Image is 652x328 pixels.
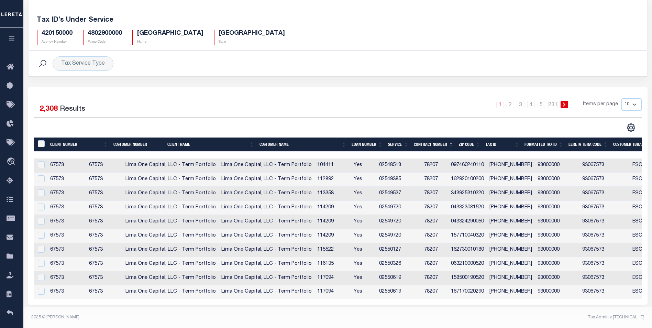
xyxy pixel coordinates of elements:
[7,157,18,166] i: travel_explore
[219,257,314,271] td: Lima One Capital, LLC - Term Portfolio
[448,158,487,173] td: 097460240110
[535,187,579,201] td: 93000000
[421,158,448,173] td: 78207
[448,201,487,215] td: 043323081520
[219,173,314,187] td: Lima One Capital, LLC - Term Portfolio
[579,173,630,187] td: 93067573
[535,271,579,285] td: 93000000
[421,187,448,201] td: 78207
[535,173,579,187] td: 93000000
[579,257,630,271] td: 93067573
[351,187,376,201] td: Yes
[517,101,524,108] a: 3
[411,138,456,152] th: Contract Number: activate to sort column descending
[123,187,219,201] td: Lima One Capital, LLC - Term Portfolio
[37,16,639,24] h5: Tax ID’s Under Service
[535,215,579,229] td: 93000000
[351,201,376,215] td: Yes
[123,243,219,257] td: Lima One Capital, LLC - Term Portfolio
[314,271,351,285] td: 117094
[47,271,86,285] td: 67573
[86,215,123,229] td: 67573
[538,101,545,108] a: 5
[123,158,219,173] td: Lima One Capital, LLC - Term Portfolio
[421,229,448,243] td: 78207
[86,243,123,257] td: 67573
[88,30,122,37] h5: 4802900000
[579,158,630,173] td: 93067573
[123,201,219,215] td: Lima One Capital, LLC - Term Portfolio
[86,158,123,173] td: 67573
[314,187,351,201] td: 113358
[548,101,558,108] a: 231
[219,158,314,173] td: Lima One Capital, LLC - Term Portfolio
[86,271,123,285] td: 67573
[219,229,314,243] td: Lima One Capital, LLC - Term Portfolio
[579,187,630,201] td: 93067573
[47,158,86,173] td: 67573
[219,271,314,285] td: Lima One Capital, LLC - Term Portfolio
[421,243,448,257] td: 78207
[349,138,385,152] th: Loan Number: activate to sort column ascending
[579,285,630,299] td: 93067573
[351,271,376,285] td: Yes
[421,201,448,215] td: 78207
[376,285,421,299] td: 02550619
[219,243,314,257] td: Lima One Capital, LLC - Term Portfolio
[219,187,314,201] td: Lima One Capital, LLC - Term Portfolio
[314,243,351,257] td: 115522
[448,173,487,187] td: 162920100200
[421,271,448,285] td: 78207
[86,173,123,187] td: 67573
[314,201,351,215] td: 114209
[60,104,85,115] label: Results
[385,138,411,152] th: Service: activate to sort column ascending
[527,101,535,108] a: 4
[376,229,421,243] td: 02549720
[376,215,421,229] td: 02549720
[47,229,86,243] td: 67573
[376,187,421,201] td: 02549537
[351,257,376,271] td: Yes
[86,201,123,215] td: 67573
[314,215,351,229] td: 114209
[448,229,487,243] td: 157710040320
[53,56,113,71] div: Click to Edit
[448,243,487,257] td: 162730010180
[535,285,579,299] td: 93000000
[579,243,630,257] td: 93067573
[351,243,376,257] td: Yes
[47,257,86,271] td: 67573
[86,187,123,201] td: 67573
[507,101,514,108] a: 2
[487,158,535,173] td: [PHONE_NUMBER]
[566,138,610,152] th: LERETA TBRA Code: activate to sort column ascending
[123,229,219,243] td: Lima One Capital, LLC - Term Portfolio
[314,173,351,187] td: 112892
[487,229,535,243] td: [PHONE_NUMBER]
[314,257,351,271] td: 116135
[376,173,421,187] td: 02549385
[314,158,351,173] td: 104411
[376,271,421,285] td: 02550619
[535,243,579,257] td: 93000000
[219,40,285,45] p: State
[448,271,487,285] td: 158500190520
[487,257,535,271] td: [PHONE_NUMBER]
[47,201,86,215] td: 67573
[421,257,448,271] td: 78207
[421,215,448,229] td: 78207
[448,257,487,271] td: 063210000520
[376,257,421,271] td: 02550326
[496,101,504,108] a: 1
[535,229,579,243] td: 93000000
[522,138,566,152] th: Formatted Tax ID: activate to sort column ascending
[219,201,314,215] td: Lima One Capital, LLC - Term Portfolio
[487,173,535,187] td: [PHONE_NUMBER]
[535,201,579,215] td: 93000000
[314,229,351,243] td: 114209
[579,201,630,215] td: 93067573
[86,285,123,299] td: 67573
[421,173,448,187] td: 78207
[421,285,448,299] td: 78207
